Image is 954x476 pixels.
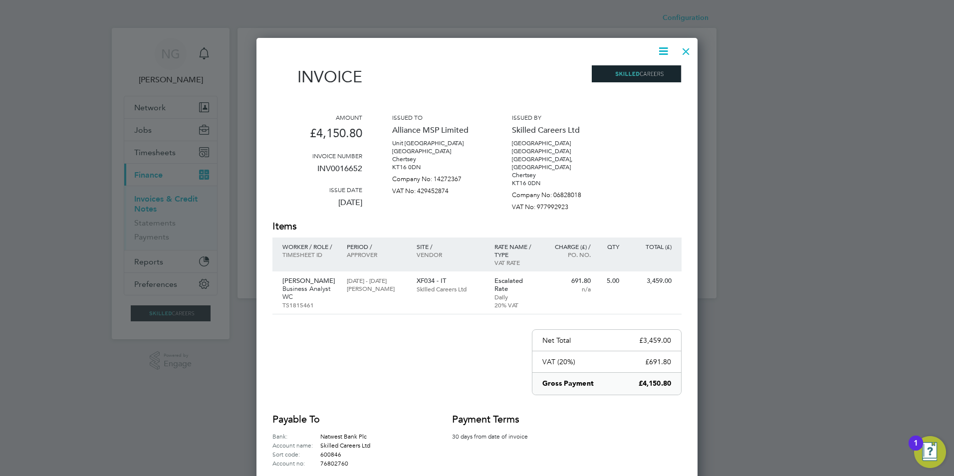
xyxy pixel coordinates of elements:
[547,285,591,293] p: n/a
[282,277,337,285] p: [PERSON_NAME]
[494,293,538,301] p: Daily
[494,258,538,266] p: VAT rate
[347,284,406,292] p: [PERSON_NAME]
[452,432,542,441] p: 30 days from date of invoice
[547,277,591,285] p: 691.80
[272,413,422,427] h2: Payable to
[512,171,602,179] p: Chertsey
[272,160,362,186] p: INV0016652
[320,459,348,467] span: 76802760
[272,152,362,160] h3: Invoice number
[512,113,602,121] h3: Issued by
[639,379,671,389] p: £4,150.80
[645,357,671,366] p: £691.80
[452,413,542,427] h2: Payment terms
[417,277,484,285] p: XF034 - IT
[272,113,362,121] h3: Amount
[320,432,367,440] span: Natwest Bank Plc
[392,147,482,155] p: [GEOGRAPHIC_DATA]
[392,155,482,163] p: Chertsey
[392,139,482,147] p: Unit [GEOGRAPHIC_DATA]
[629,277,672,285] p: 3,459.00
[512,199,602,211] p: VAT No: 977992923
[512,187,602,199] p: Company No: 06828018
[547,250,591,258] p: Po. No.
[282,242,337,250] p: Worker / Role /
[320,441,370,449] span: Skilled Careers Ltd
[494,242,538,258] p: Rate name / type
[320,450,341,458] span: 600846
[601,277,619,285] p: 5.00
[392,113,482,121] h3: Issued to
[417,250,484,258] p: Vendor
[512,139,602,155] p: [GEOGRAPHIC_DATA] [GEOGRAPHIC_DATA]
[272,220,682,234] h2: Items
[272,194,362,220] p: [DATE]
[914,443,918,456] div: 1
[639,336,671,345] p: £3,459.00
[392,183,482,195] p: VAT No: 429452874
[272,459,320,468] label: Account no:
[417,242,484,250] p: Site /
[347,276,406,284] p: [DATE] - [DATE]
[629,242,672,250] p: Total (£)
[417,285,484,293] p: Skilled Careers Ltd
[542,357,575,366] p: VAT (20%)
[547,242,591,250] p: Charge (£) /
[512,155,602,171] p: [GEOGRAPHIC_DATA], [GEOGRAPHIC_DATA]
[542,336,571,345] p: Net Total
[592,65,682,82] img: skilledcareers-logo-remittance.png
[347,250,406,258] p: Approver
[272,121,362,152] p: £4,150.80
[914,436,946,468] button: Open Resource Center, 1 new notification
[272,67,362,86] h1: Invoice
[282,250,337,258] p: Timesheet ID
[392,163,482,171] p: KT16 0DN
[347,242,406,250] p: Period /
[272,432,320,441] label: Bank:
[272,450,320,459] label: Sort code:
[601,242,619,250] p: QTY
[392,121,482,139] p: Alliance MSP Limited
[494,277,538,293] p: Escalated Rate
[272,441,320,450] label: Account name:
[494,301,538,309] p: 20% VAT
[272,186,362,194] h3: Issue date
[282,285,337,301] p: Business Analyst WC
[542,379,594,389] p: Gross Payment
[282,301,337,309] p: TS1815461
[512,179,602,187] p: KT16 0DN
[392,171,482,183] p: Company No: 14272367
[512,121,602,139] p: Skilled Careers Ltd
